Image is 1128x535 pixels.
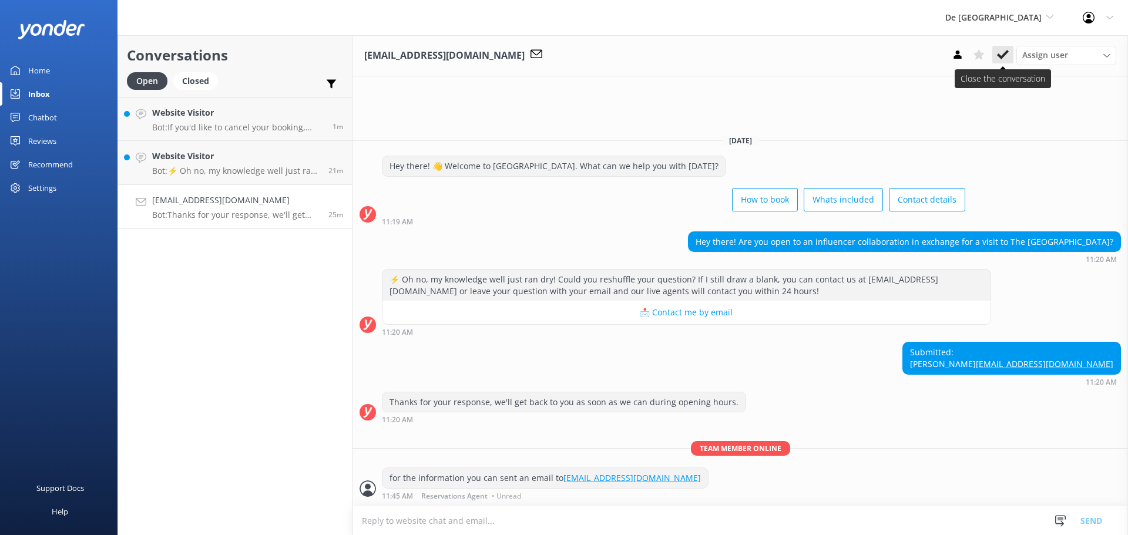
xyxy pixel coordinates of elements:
[127,44,343,66] h2: Conversations
[976,358,1113,369] a: [EMAIL_ADDRESS][DOMAIN_NAME]
[722,136,759,146] span: [DATE]
[152,106,324,119] h4: Website Visitor
[689,232,1120,252] div: Hey there! Are you open to an influencer collaboration in exchange for a visit to The [GEOGRAPHIC...
[688,255,1121,263] div: Sep 15 2025 11:20am (UTC -04:00) America/Caracas
[152,166,320,176] p: Bot: ⚡ Oh no, my knowledge well just ran dry! Could you reshuffle your question? If I still draw ...
[1086,256,1117,263] strong: 11:20 AM
[127,74,173,87] a: Open
[18,20,85,39] img: yonder-white-logo.png
[382,270,991,301] div: ⚡ Oh no, my knowledge well just ran dry! Could you reshuffle your question? If I still draw a bla...
[28,129,56,153] div: Reviews
[382,415,746,423] div: Sep 15 2025 11:20am (UTC -04:00) America/Caracas
[382,416,413,423] strong: 11:20 AM
[28,176,56,200] div: Settings
[333,122,343,132] span: Sep 15 2025 11:44am (UTC -04:00) America/Caracas
[804,188,883,211] button: Whats included
[902,378,1121,386] div: Sep 15 2025 11:20am (UTC -04:00) America/Caracas
[382,301,991,324] button: 📩 Contact me by email
[903,342,1120,374] div: Submitted: [PERSON_NAME]
[36,476,84,500] div: Support Docs
[118,97,352,141] a: Website VisitorBot:If you'd like to cancel your booking, please contact the De Palm Island team a...
[382,218,413,226] strong: 11:19 AM
[152,150,320,163] h4: Website Visitor
[52,500,68,523] div: Help
[364,48,525,63] h3: [EMAIL_ADDRESS][DOMAIN_NAME]
[152,194,320,207] h4: [EMAIL_ADDRESS][DOMAIN_NAME]
[421,493,488,500] span: Reservations Agent
[382,493,413,500] strong: 11:45 AM
[28,59,50,82] div: Home
[118,185,352,229] a: [EMAIL_ADDRESS][DOMAIN_NAME]Bot:Thanks for your response, we'll get back to you as soon as we can...
[382,492,709,500] div: Sep 15 2025 11:45am (UTC -04:00) America/Caracas
[28,153,73,176] div: Recommend
[173,74,224,87] a: Closed
[691,441,790,456] span: Team member online
[889,188,965,211] button: Contact details
[118,141,352,185] a: Website VisitorBot:⚡ Oh no, my knowledge well just ran dry! Could you reshuffle your question? If...
[127,72,167,90] div: Open
[1022,49,1068,62] span: Assign user
[173,72,218,90] div: Closed
[382,468,708,488] div: for the information you can sent an email to
[152,122,324,133] p: Bot: If you'd like to cancel your booking, please contact the De Palm Island team at [PHONE_NUMBE...
[382,328,991,336] div: Sep 15 2025 11:20am (UTC -04:00) America/Caracas
[328,210,343,220] span: Sep 15 2025 11:20am (UTC -04:00) America/Caracas
[492,493,521,500] span: • Unread
[382,392,746,412] div: Thanks for your response, we'll get back to you as soon as we can during opening hours.
[28,82,50,106] div: Inbox
[732,188,798,211] button: How to book
[563,472,701,483] a: [EMAIL_ADDRESS][DOMAIN_NAME]
[1016,46,1116,65] div: Assign User
[28,106,57,129] div: Chatbot
[945,12,1042,23] span: De [GEOGRAPHIC_DATA]
[382,156,726,176] div: Hey there! 👋 Welcome to [GEOGRAPHIC_DATA]. What can we help you with [DATE]?
[1086,379,1117,386] strong: 11:20 AM
[152,210,320,220] p: Bot: Thanks for your response, we'll get back to you as soon as we can during opening hours.
[382,329,413,336] strong: 11:20 AM
[328,166,343,176] span: Sep 15 2025 11:24am (UTC -04:00) America/Caracas
[382,217,965,226] div: Sep 15 2025 11:19am (UTC -04:00) America/Caracas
